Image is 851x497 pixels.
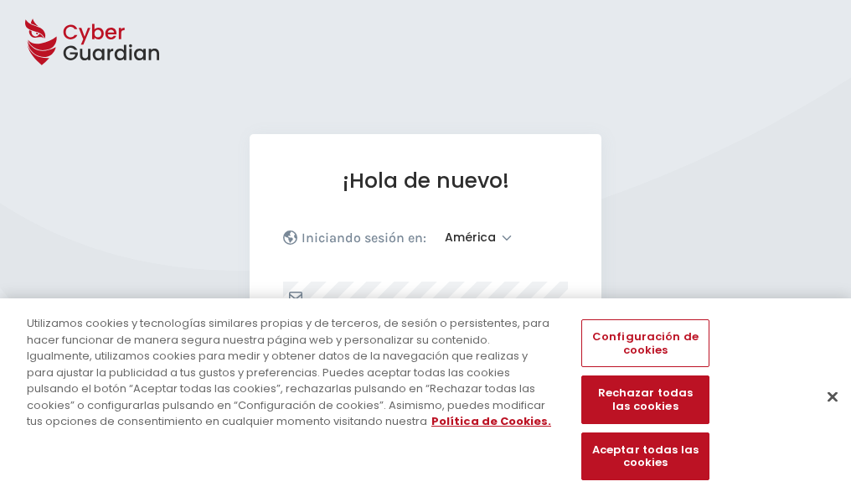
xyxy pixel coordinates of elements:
[581,319,709,367] button: Configuración de cookies
[431,413,551,429] a: Más información sobre su privacidad, se abre en una nueva pestaña
[814,378,851,415] button: Cerrar
[283,168,568,194] h1: ¡Hola de nuevo!
[302,230,426,246] p: Iniciando sesión en:
[581,432,709,480] button: Aceptar todas las cookies
[27,315,556,430] div: Utilizamos cookies y tecnologías similares propias y de terceros, de sesión o persistentes, para ...
[581,376,709,424] button: Rechazar todas las cookies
